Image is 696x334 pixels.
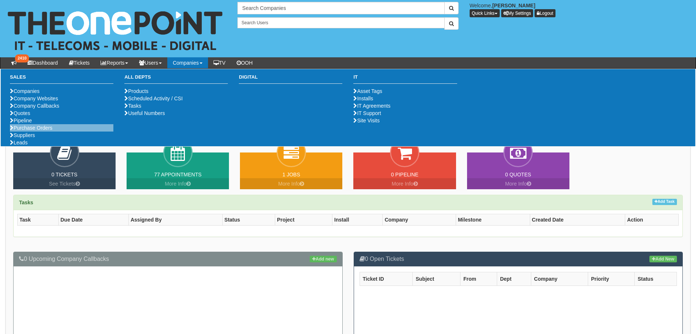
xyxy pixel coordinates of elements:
[134,57,167,68] a: Users
[412,272,460,285] th: Subject
[19,256,337,262] h3: 0 Upcoming Company Callbacks
[383,214,456,226] th: Company
[275,214,332,226] th: Project
[10,118,32,123] a: Pipeline
[95,57,134,68] a: Reports
[501,9,533,17] a: My Settings
[63,57,95,68] a: Tickets
[22,57,63,68] a: Dashboard
[167,57,208,68] a: Companies
[464,2,696,17] div: Welcome,
[51,172,77,177] a: 0 Tickets
[625,214,679,226] th: Action
[124,96,183,101] a: Scheduled Activity / CSI
[283,172,300,177] a: 1 Jobs
[310,256,336,262] a: Add new
[222,214,275,226] th: Status
[391,172,419,177] a: 0 Pipeline
[124,75,228,84] h3: All Depts
[10,103,59,109] a: Company Callbacks
[127,178,229,189] a: More Info
[239,75,342,84] h3: Digital
[18,214,59,226] th: Task
[10,96,58,101] a: Company Websites
[58,214,128,226] th: Due Date
[530,214,625,226] th: Created Date
[505,172,531,177] a: 0 Quotes
[360,272,412,285] th: Ticket ID
[154,172,201,177] a: 77 Appointments
[19,200,33,205] strong: Tasks
[652,199,677,205] a: Add Task
[10,110,30,116] a: Quotes
[353,118,379,123] a: Site Visits
[531,272,588,285] th: Company
[240,178,342,189] a: More Info
[353,110,381,116] a: IT Support
[535,9,555,17] a: Logout
[492,3,535,8] b: [PERSON_NAME]
[470,9,500,17] button: Quick Links
[353,178,456,189] a: More Info
[588,272,634,285] th: Priority
[634,272,677,285] th: Status
[10,132,35,138] a: Suppliers
[231,57,258,68] a: OOH
[208,57,231,68] a: TV
[353,75,457,84] h3: IT
[10,140,28,146] a: Leads
[124,110,165,116] a: Useful Numbers
[353,96,373,101] a: Installs
[10,88,40,94] a: Companies
[237,2,444,14] input: Search Companies
[237,17,444,28] input: Search Users
[124,88,148,94] a: Products
[353,88,382,94] a: Asset Tags
[460,272,497,285] th: From
[10,75,113,84] h3: Sales
[10,125,52,131] a: Purchase Orders
[128,214,222,226] th: Assigned By
[467,178,569,189] a: More Info
[649,256,677,262] a: Add New
[15,54,29,62] span: 2410
[360,256,677,262] h3: 0 Open Tickets
[353,103,390,109] a: IT Agreements
[497,272,531,285] th: Dept
[332,214,383,226] th: Install
[456,214,530,226] th: Milestone
[13,178,116,189] a: See Tickets
[124,103,141,109] a: Tasks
